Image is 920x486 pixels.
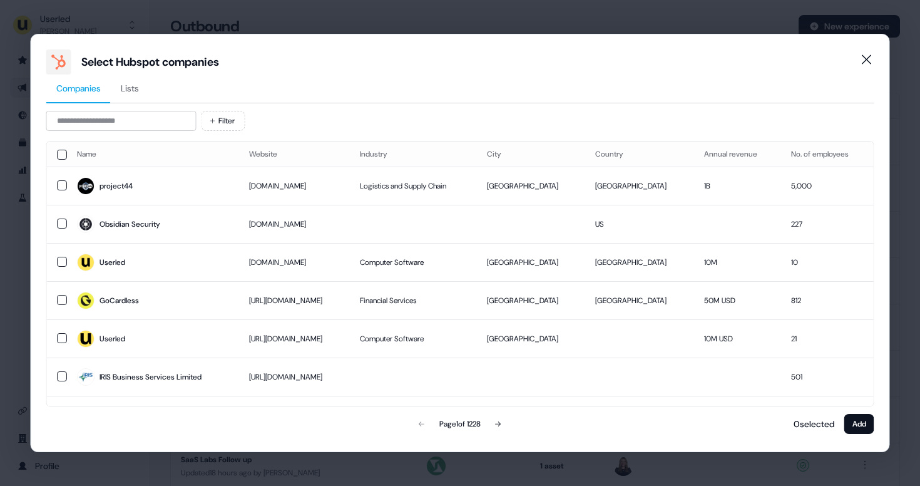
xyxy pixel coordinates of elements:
[585,243,694,281] td: [GEOGRAPHIC_DATA]
[854,47,879,72] button: Close
[585,167,694,205] td: [GEOGRAPHIC_DATA]
[350,281,476,319] td: Financial Services
[238,319,349,358] td: [URL][DOMAIN_NAME]
[781,142,874,167] th: No. of employees
[789,418,834,430] p: 0 selected
[476,396,585,434] td: [GEOGRAPHIC_DATA]
[121,82,139,95] span: Lists
[100,294,139,307] div: GoCardless
[476,167,585,205] td: [GEOGRAPHIC_DATA]
[350,319,476,358] td: Computer Software
[439,418,481,430] div: Page 1 of 1228
[694,396,781,434] td: 50M
[56,82,101,95] span: Companies
[781,205,874,243] td: 227
[585,396,694,434] td: [GEOGRAPHIC_DATA]
[781,358,874,396] td: 501
[100,180,133,192] div: project44
[585,281,694,319] td: [GEOGRAPHIC_DATA]
[781,319,874,358] td: 21
[100,371,202,383] div: IRIS Business Services Limited
[350,167,476,205] td: Logistics and Supply Chain
[100,256,125,269] div: Userled
[238,142,349,167] th: Website
[100,218,160,230] div: Obsidian Security
[781,396,874,434] td: 367
[781,243,874,281] td: 10
[585,205,694,243] td: US
[476,243,585,281] td: [GEOGRAPHIC_DATA]
[476,319,585,358] td: [GEOGRAPHIC_DATA]
[81,54,219,70] div: Select Hubspot companies
[100,333,125,345] div: Userled
[694,319,781,358] td: 10M USD
[350,396,476,434] td: Computer Software
[238,167,349,205] td: [DOMAIN_NAME]
[844,414,874,434] button: Add
[694,243,781,281] td: 10M
[476,142,585,167] th: City
[350,142,476,167] th: Industry
[238,281,349,319] td: [URL][DOMAIN_NAME]
[694,142,781,167] th: Annual revenue
[238,243,349,281] td: [DOMAIN_NAME]
[694,167,781,205] td: 1B
[476,281,585,319] td: [GEOGRAPHIC_DATA]
[781,167,874,205] td: 5,000
[694,281,781,319] td: 50M USD
[238,205,349,243] td: [DOMAIN_NAME]
[585,142,694,167] th: Country
[781,281,874,319] td: 812
[202,111,245,131] button: Filter
[350,243,476,281] td: Computer Software
[238,396,349,434] td: [DOMAIN_NAME]
[67,142,239,167] th: Name
[238,358,349,396] td: [URL][DOMAIN_NAME]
